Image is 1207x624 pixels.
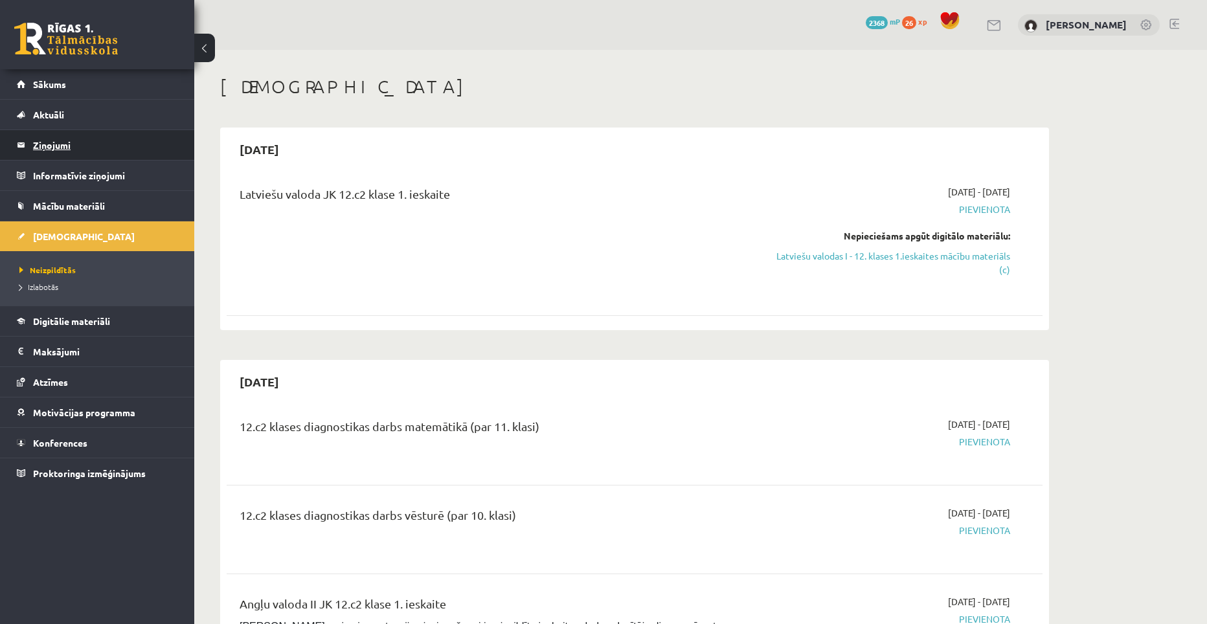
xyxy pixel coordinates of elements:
[33,130,178,160] legend: Ziņojumi
[33,337,178,366] legend: Maksājumi
[33,230,135,242] span: [DEMOGRAPHIC_DATA]
[866,16,900,27] a: 2368 mP
[766,524,1010,537] span: Pievienota
[948,506,1010,520] span: [DATE] - [DATE]
[17,130,178,160] a: Ziņojumi
[240,418,747,441] div: 12.c2 klases diagnostikas darbs matemātikā (par 11. klasi)
[17,428,178,458] a: Konferences
[948,185,1010,199] span: [DATE] - [DATE]
[17,458,178,488] a: Proktoringa izmēģinājums
[33,161,178,190] legend: Informatīvie ziņojumi
[240,506,747,530] div: 12.c2 klases diagnostikas darbs vēsturē (par 10. klasi)
[17,306,178,336] a: Digitālie materiāli
[227,366,292,397] h2: [DATE]
[1046,18,1127,31] a: [PERSON_NAME]
[17,100,178,129] a: Aktuāli
[19,282,58,292] span: Izlabotās
[33,376,68,388] span: Atzīmes
[918,16,927,27] span: xp
[902,16,933,27] a: 26 xp
[33,467,146,479] span: Proktoringa izmēģinājums
[33,315,110,327] span: Digitālie materiāli
[240,185,747,209] div: Latviešu valoda JK 12.c2 klase 1. ieskaite
[33,437,87,449] span: Konferences
[220,76,1049,98] h1: [DEMOGRAPHIC_DATA]
[17,221,178,251] a: [DEMOGRAPHIC_DATA]
[19,264,181,276] a: Neizpildītās
[902,16,916,29] span: 26
[17,367,178,397] a: Atzīmes
[866,16,888,29] span: 2368
[1024,19,1037,32] img: Rauls Sakne
[17,69,178,99] a: Sākums
[17,161,178,190] a: Informatīvie ziņojumi
[240,595,747,619] div: Angļu valoda II JK 12.c2 klase 1. ieskaite
[17,191,178,221] a: Mācību materiāli
[19,281,181,293] a: Izlabotās
[33,109,64,120] span: Aktuāli
[19,265,76,275] span: Neizpildītās
[766,203,1010,216] span: Pievienota
[766,229,1010,243] div: Nepieciešams apgūt digitālo materiālu:
[948,595,1010,608] span: [DATE] - [DATE]
[766,249,1010,276] a: Latviešu valodas I - 12. klases 1.ieskaites mācību materiāls (c)
[33,407,135,418] span: Motivācijas programma
[890,16,900,27] span: mP
[33,78,66,90] span: Sākums
[14,23,118,55] a: Rīgas 1. Tālmācības vidusskola
[17,337,178,366] a: Maksājumi
[948,418,1010,431] span: [DATE] - [DATE]
[17,397,178,427] a: Motivācijas programma
[227,134,292,164] h2: [DATE]
[766,435,1010,449] span: Pievienota
[33,200,105,212] span: Mācību materiāli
